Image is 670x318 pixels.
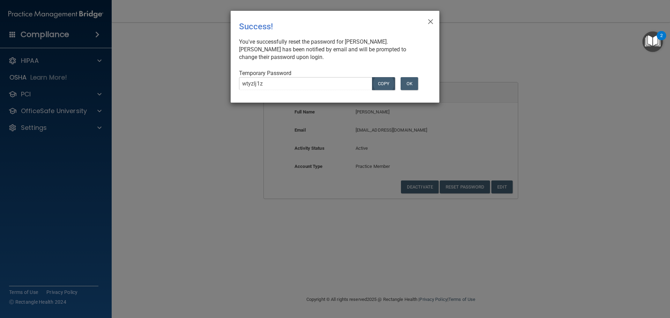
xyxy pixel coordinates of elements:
[427,14,434,28] span: ×
[642,31,663,52] button: Open Resource Center, 2 new notifications
[239,16,402,37] div: Success!
[372,77,395,90] button: COPY
[660,36,663,45] div: 2
[549,268,662,296] iframe: Drift Widget Chat Controller
[239,70,291,76] span: Temporary Password
[401,77,418,90] button: OK
[239,38,425,61] div: You've successfully reset the password for [PERSON_NAME]. [PERSON_NAME] has been notified by emai...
